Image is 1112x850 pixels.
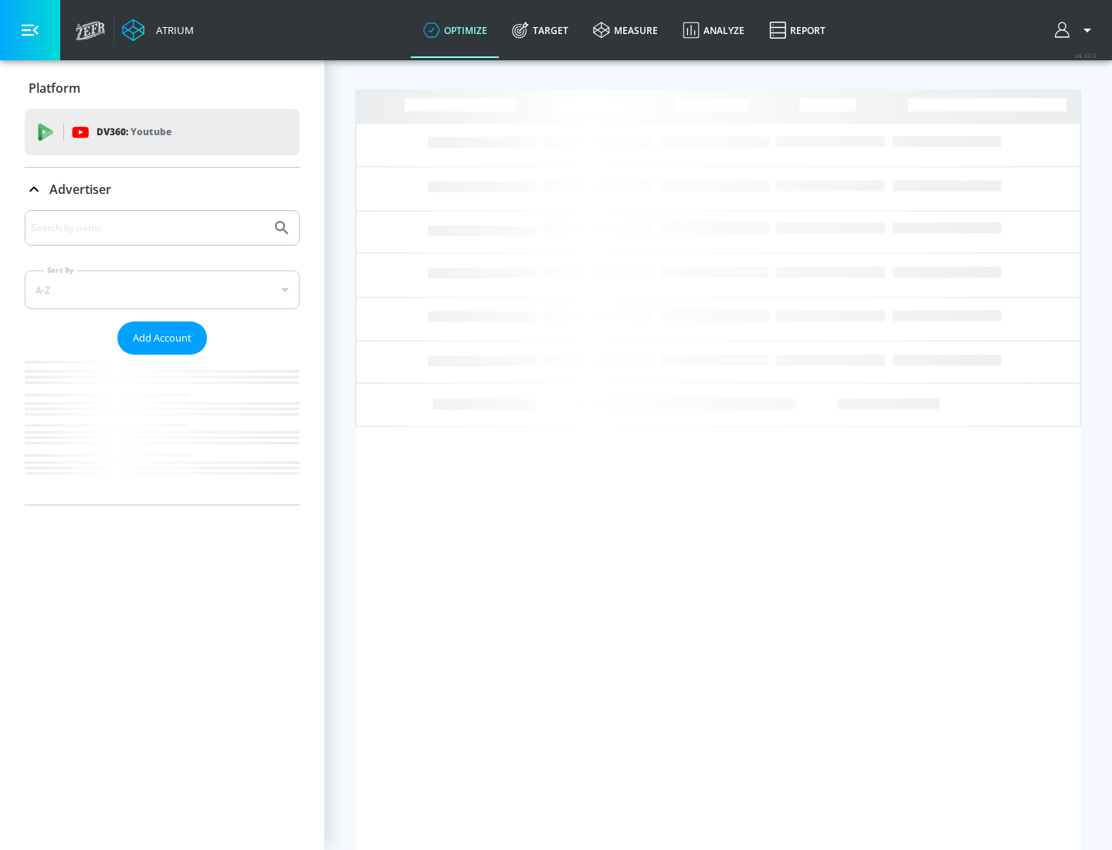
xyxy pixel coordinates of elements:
p: Platform [29,80,80,97]
p: DV360: [97,124,171,141]
span: v 4.32.0 [1075,51,1097,59]
div: Advertiser [25,210,300,505]
a: Analyze [670,2,757,58]
span: Add Account [133,329,192,347]
nav: list of Advertiser [25,355,300,505]
input: Search by name [31,218,265,238]
a: Atrium [122,19,194,42]
label: Sort By [44,265,77,275]
div: Advertiser [25,168,300,211]
p: Youtube [131,124,171,140]
div: Platform [25,66,300,110]
button: Add Account [117,321,207,355]
div: DV360: Youtube [25,109,300,155]
p: Advertiser [49,181,111,198]
div: A-Z [25,270,300,309]
div: Atrium [150,23,194,37]
a: optimize [411,2,500,58]
a: Report [757,2,838,58]
a: measure [581,2,670,58]
a: Target [500,2,581,58]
